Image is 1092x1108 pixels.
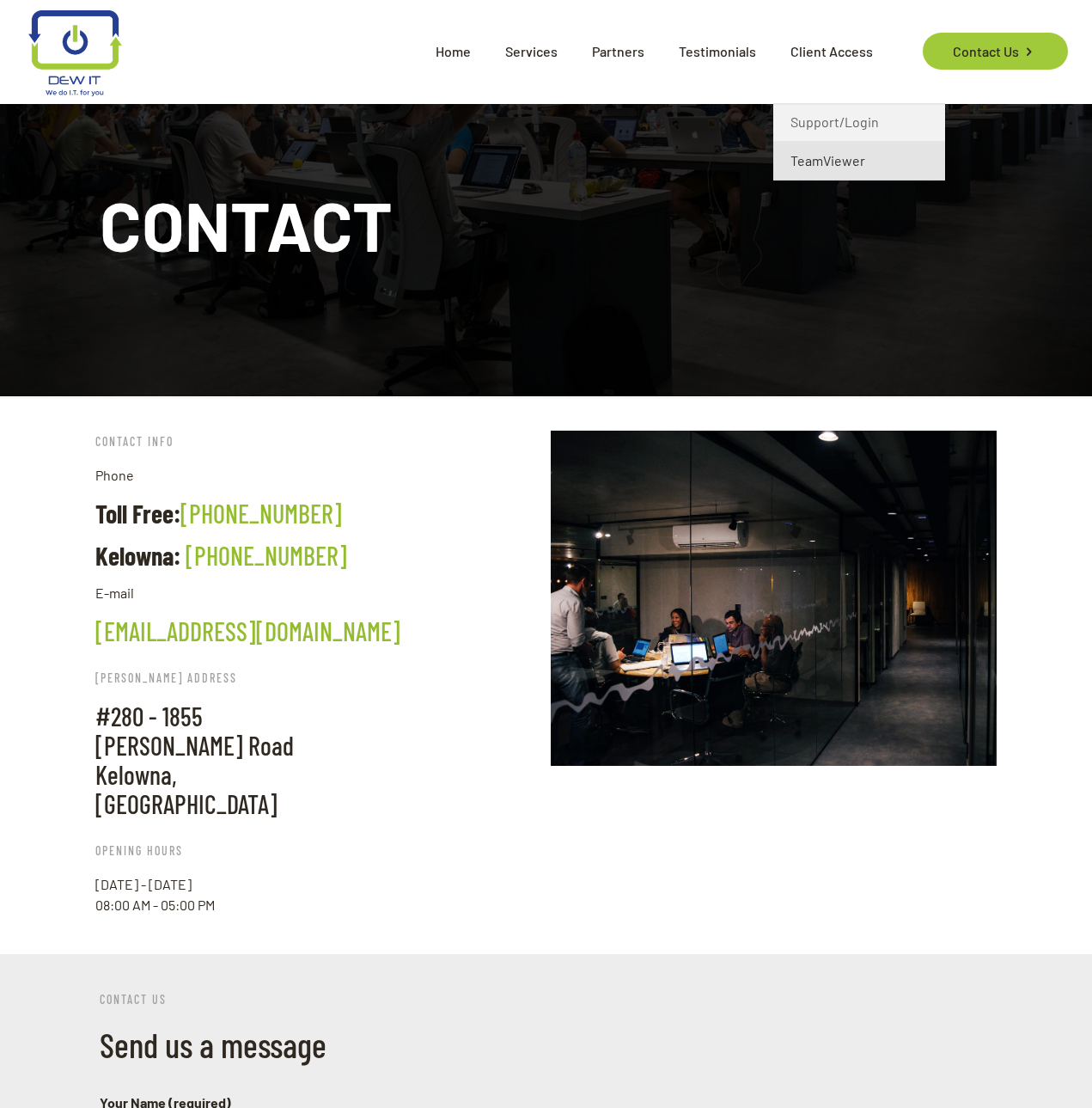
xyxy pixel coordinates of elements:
[95,431,541,452] h6: CONTACT INFO
[28,10,122,96] img: logo
[100,190,992,259] h1: CONTACT
[923,33,1068,70] a: Contact Us
[100,989,992,1010] h6: CONTACT US
[488,26,575,77] span: Services
[575,26,662,77] span: Partners
[662,26,773,77] span: Testimonials
[180,498,342,529] a: [PHONE_NUMBER]
[95,615,400,646] a: [EMAIL_ADDRESS][DOMAIN_NAME]
[790,150,865,171] span: TeamViewer
[95,540,180,571] strong: Kelowna:
[95,874,541,915] p: [DATE] - [DATE] 08:00 AM - 05:00 PM
[773,142,945,181] a: TeamViewer
[551,431,997,766] img: contact-us1
[95,701,294,819] a: #280 - 1855[PERSON_NAME] RoadKelowna, [GEOGRAPHIC_DATA]
[95,583,541,603] p: E-mail
[790,112,879,132] span: Support/Login
[186,540,347,571] a: [PHONE_NUMBER]
[100,1023,992,1066] h3: Send us a message
[773,103,945,142] a: Support/Login
[95,840,541,861] h6: OPENING HOURS
[95,498,180,529] strong: Toll Free:
[773,26,890,77] span: Client Access
[95,465,541,486] p: Phone
[418,26,488,77] span: Home
[95,667,314,689] h6: [PERSON_NAME] ADDRESS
